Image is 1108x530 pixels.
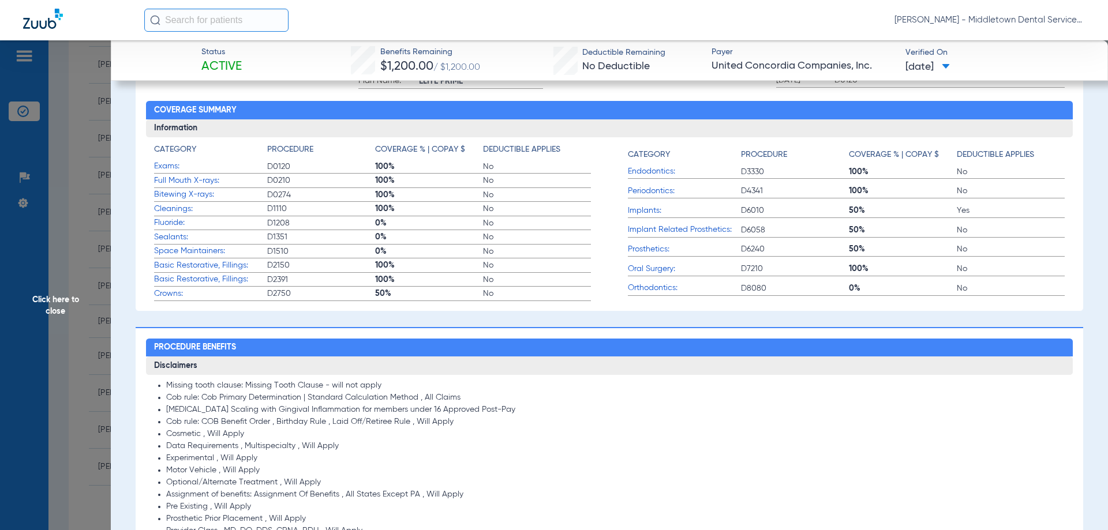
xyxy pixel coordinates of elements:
span: No [483,260,591,271]
span: D8080 [741,283,849,294]
span: 100% [375,260,483,271]
span: Bitewing X-rays: [154,189,267,201]
span: D0274 [267,189,375,201]
span: 0% [375,217,483,229]
span: Basic Restorative, Fillings: [154,260,267,272]
span: Orthodontics: [628,282,741,294]
span: United Concordia Companies, Inc. [712,59,896,73]
app-breakdown-title: Deductible Applies [957,144,1065,165]
h4: Procedure [267,144,313,156]
span: Endodontics: [628,166,741,178]
li: Data Requirements , Multispecialty , Will Apply [166,441,1065,452]
span: $1,200.00 [380,61,433,73]
span: 100% [375,203,483,215]
span: No [957,185,1065,197]
li: Prosthetic Prior Placement , Will Apply [166,514,1065,524]
span: Oral Surgery: [628,263,741,275]
span: 100% [849,263,957,275]
h3: Information [146,119,1073,138]
span: Status [201,46,242,58]
span: Prosthetics: [628,243,741,255]
h2: Procedure Benefits [146,339,1073,357]
input: Search for patients [144,9,289,32]
li: Assignment of benefits: Assignment Of Benefits , All States Except PA , Will Apply [166,490,1065,500]
li: Missing tooth clause: Missing Tooth Clause - will not apply [166,381,1065,391]
span: Crowns: [154,288,267,300]
li: Cosmetic , Will Apply [166,429,1065,439]
span: [PERSON_NAME] - Middletown Dental Services [894,14,1085,26]
span: Implant Related Prosthetics: [628,224,741,236]
span: D2750 [267,288,375,299]
span: No [483,189,591,201]
span: 100% [375,175,483,186]
app-breakdown-title: Coverage % | Copay $ [849,144,957,165]
h4: Coverage % | Copay $ [849,149,939,161]
span: No [957,243,1065,255]
li: [MEDICAL_DATA] Scaling with Gingival Inflammation for members under 16 Approved Post-Pay [166,405,1065,415]
span: D2391 [267,274,375,285]
span: 0% [375,246,483,257]
h4: Procedure [741,149,787,161]
span: 100% [849,185,957,197]
img: Search Icon [150,15,160,25]
span: No [957,263,1065,275]
span: Benefits Remaining [380,46,480,58]
span: Deductible Remaining [582,47,665,59]
li: Pre Existing , Will Apply [166,502,1065,512]
iframe: Chat Widget [1050,475,1108,530]
span: D7210 [741,263,849,275]
span: Basic Restorative, Fillings: [154,273,267,285]
li: Cob rule: Cob Primary Determination | Standard Calculation Method , All Claims [166,393,1065,403]
h4: Coverage % | Copay $ [375,144,465,156]
h2: Coverage Summary [146,101,1073,119]
span: No [957,166,1065,178]
span: No [483,274,591,285]
span: 100% [375,274,483,285]
app-breakdown-title: Procedure [741,144,849,165]
li: Cob rule: COB Benefit Order , Birthday Rule , Laid Off/Retiree Rule , Will Apply [166,417,1065,427]
h4: Deductible Applies [483,144,560,156]
span: No [483,203,591,215]
span: 50% [849,243,957,255]
app-breakdown-title: Coverage % | Copay $ [375,144,483,160]
img: Zuub Logo [23,9,63,29]
h4: Deductible Applies [957,149,1034,161]
span: Implants: [628,205,741,217]
li: Motor Vehicle , Will Apply [166,465,1065,476]
h4: Category [628,149,670,161]
span: Payer [712,46,896,58]
span: 50% [849,224,957,236]
span: No [483,217,591,229]
li: Optional/Alternate Treatment , Will Apply [166,478,1065,488]
span: D1208 [267,217,375,229]
span: / $1,200.00 [433,63,480,72]
span: Periodontics: [628,185,741,197]
span: [DATE] [905,60,950,74]
span: Exams: [154,160,267,172]
app-breakdown-title: Procedure [267,144,375,160]
span: D6240 [741,243,849,255]
span: Full Mouth X-rays: [154,175,267,187]
li: Experimental , Will Apply [166,453,1065,464]
span: D1110 [267,203,375,215]
span: Plan Name: [358,75,415,89]
app-breakdown-title: Deductible Applies [483,144,591,160]
span: Space Maintainers: [154,245,267,257]
span: D1351 [267,231,375,243]
span: Yes [957,205,1065,216]
span: 50% [375,288,483,299]
span: Sealants: [154,231,267,243]
span: No [957,224,1065,236]
span: D6010 [741,205,849,216]
span: D0120 [267,161,375,172]
span: ELITE PRIME [419,76,543,88]
span: No [483,288,591,299]
span: No [483,175,591,186]
span: No Deductible [582,61,650,72]
h3: Disclaimers [146,356,1073,375]
span: 0% [375,231,483,243]
span: Fluoride: [154,217,267,229]
h4: Category [154,144,196,156]
span: Active [201,59,242,75]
